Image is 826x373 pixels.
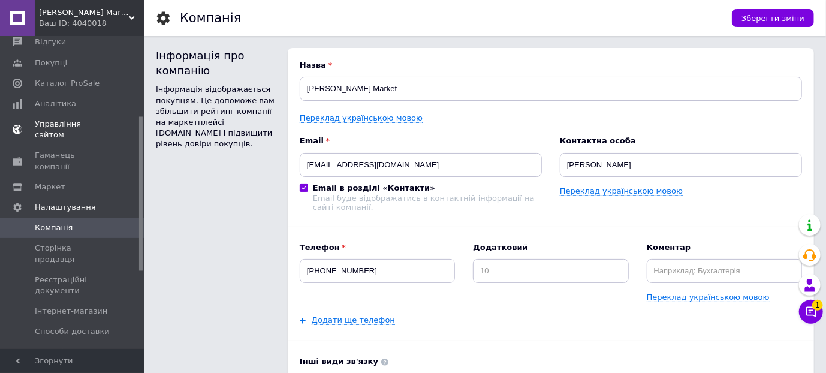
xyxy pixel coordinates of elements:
button: Чат з покупцем1 [799,300,823,324]
span: Налаштування [35,202,96,213]
b: Інші види зв'язку [300,356,802,367]
span: Сторінка продавця [35,243,111,264]
span: Аналітика [35,98,76,109]
div: Інформація про компанію [156,48,276,78]
span: 1 [812,300,823,311]
a: Переклад українською мовою [300,113,423,123]
span: Покупці [35,58,67,68]
span: Реєстраційні документи [35,275,111,296]
span: Зберегти зміни [741,14,804,23]
div: Ваш ID: 4040018 [39,18,144,29]
span: Alex Green Market [39,7,129,18]
b: Телефон [300,242,455,253]
button: Зберегти зміни [732,9,814,27]
span: Способи оплати [35,347,101,358]
span: Маркет [35,182,65,192]
span: Способи доставки [35,326,110,337]
a: Переклад українською мовою [647,293,770,302]
h1: Компанія [180,11,241,25]
input: Електронна адреса [300,153,542,177]
b: Назва [300,60,802,71]
b: Додатковий [473,242,628,253]
b: Контактна особа [560,136,802,146]
b: Email [300,136,542,146]
b: Email в розділі «Контакти» [313,184,435,192]
b: Коментар [647,242,802,253]
input: ПІБ [560,153,802,177]
span: Управління сайтом [35,119,111,140]
div: Email буде відображатись в контактній інформації на сайті компанії. [313,194,542,212]
span: Інтернет-магазин [35,306,107,317]
div: Інформація відображається покупцям. Це допоможе вам збільшити рейтинг компанії на маркетплейсі [D... [156,84,276,149]
a: Додати ще телефон [312,315,395,325]
a: Переклад українською мовою [560,186,683,196]
input: Наприклад: Бухгалтерія [647,259,802,283]
span: Гаманець компанії [35,150,111,172]
span: Каталог ProSale [35,78,100,89]
input: +38 096 0000000 [300,259,455,283]
span: Компанія [35,222,73,233]
input: 10 [473,259,628,283]
input: Назва вашої компанії [300,77,802,101]
span: Відгуки [35,37,66,47]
